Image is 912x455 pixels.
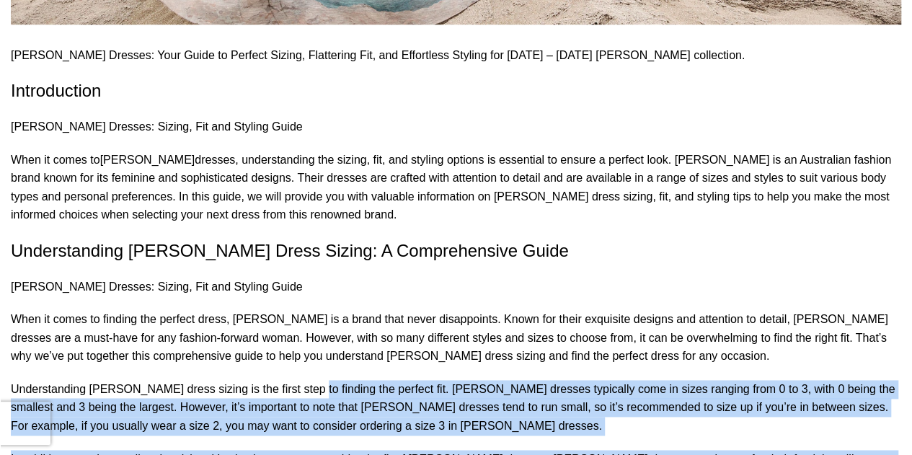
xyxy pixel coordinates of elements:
[11,79,901,103] h2: Introduction
[11,380,901,436] p: Understanding [PERSON_NAME] dress sizing is the first step to finding the perfect fit. [PERSON_NA...
[11,278,901,296] p: [PERSON_NAME] Dresses: Sizing, Fit and Styling Guide
[11,151,901,224] p: When it comes to dresses, understanding the sizing, fit, and styling options is essential to ensu...
[11,118,901,136] p: [PERSON_NAME] Dresses: Sizing, Fit and Styling Guide
[11,239,901,263] h2: Understanding [PERSON_NAME] Dress Sizing: A Comprehensive Guide
[11,310,901,366] p: When it comes to finding the perfect dress, [PERSON_NAME] is a brand that never disappoints. Know...
[11,46,901,65] p: [PERSON_NAME] Dresses: Your Guide to Perfect Sizing, Flattering Fit, and Effortless Styling for [...
[100,154,195,166] a: [PERSON_NAME]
